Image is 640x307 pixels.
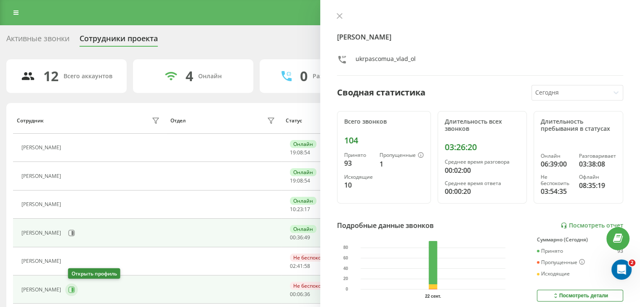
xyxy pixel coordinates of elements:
div: : : [290,150,310,156]
a: Посмотреть отчет [560,222,623,229]
span: 23 [297,206,303,213]
text: 60 [343,256,348,260]
div: : : [290,263,310,269]
span: 41 [297,262,303,270]
span: 00 [290,234,296,241]
div: Исходящие [344,174,373,180]
span: 00 [290,291,296,298]
div: [PERSON_NAME] [21,230,63,236]
div: Онлайн [198,73,222,80]
span: 58 [304,262,310,270]
span: 54 [304,177,310,184]
span: 54 [304,149,310,156]
div: 03:38:08 [579,159,616,169]
div: : : [290,178,310,184]
div: Среднее время ответа [445,180,520,186]
span: 17 [304,206,310,213]
div: : : [290,206,310,212]
div: Принято [344,152,373,158]
span: 49 [304,234,310,241]
span: 2 [629,259,635,266]
h4: [PERSON_NAME] [337,32,624,42]
div: Открыть профиль [68,268,120,279]
div: Не беспокоить [541,174,572,186]
span: 06 [297,291,303,298]
div: Всего звонков [344,118,424,125]
div: Сводная статистика [337,86,425,99]
span: 08 [297,177,303,184]
div: Среднее время разговора [445,159,520,165]
text: 40 [343,266,348,271]
div: [PERSON_NAME] [21,287,63,293]
div: Исходящие [537,271,570,277]
div: [PERSON_NAME] [21,258,63,264]
div: 1 [380,159,424,169]
div: Принято [537,248,563,254]
div: 06:39:00 [541,159,572,169]
text: 20 [343,277,348,281]
div: Пропущенные [537,259,585,266]
div: 12 [43,68,58,84]
div: 03:54:35 [541,186,572,196]
div: Онлайн [290,168,316,176]
div: Онлайн [541,153,572,159]
div: : : [290,235,310,241]
div: 4 [186,68,193,84]
div: 08:35:19 [579,180,616,191]
div: 1 [620,259,623,266]
div: Онлайн [290,197,316,205]
div: 00:00:20 [445,186,520,196]
div: ukrpascomua_vlad_ol [356,55,416,67]
div: Суммарно (Сегодня) [537,237,623,243]
div: Отдел [170,118,186,124]
span: 19 [290,177,296,184]
div: Пропущенные [380,152,424,159]
div: [PERSON_NAME] [21,145,63,151]
text: 80 [343,245,348,250]
div: [PERSON_NAME] [21,201,63,207]
div: [PERSON_NAME] [21,173,63,179]
iframe: Intercom live chat [611,259,632,280]
span: 19 [290,149,296,156]
div: 00:02:00 [445,165,520,175]
div: Подробные данные звонков [337,220,434,230]
div: 93 [617,248,623,254]
div: Разговаривают [313,73,359,80]
span: 08 [297,149,303,156]
div: Онлайн [290,225,316,233]
text: 0 [345,287,348,291]
div: Не беспокоить [290,254,333,262]
div: Онлайн [290,140,316,148]
div: Статус [286,118,302,124]
div: Посмотреть детали [552,292,608,299]
div: Активные звонки [6,34,69,47]
span: 36 [304,291,310,298]
span: 02 [290,262,296,270]
span: 10 [290,206,296,213]
div: : : [290,291,310,297]
div: 93 [344,158,373,168]
button: Посмотреть детали [537,290,623,302]
div: Длительность пребывания в статусах [541,118,616,132]
div: Офлайн [579,174,616,180]
div: 104 [344,135,424,146]
div: 0 [300,68,308,84]
div: 10 [344,180,373,190]
div: 03:26:20 [445,142,520,152]
div: Длительность всех звонков [445,118,520,132]
span: 36 [297,234,303,241]
div: Не беспокоить [290,282,333,290]
div: Сотрудники проекта [80,34,158,47]
text: 22 сент. [425,294,441,299]
div: Сотрудник [17,118,44,124]
div: Всего аккаунтов [64,73,112,80]
div: Разговаривает [579,153,616,159]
